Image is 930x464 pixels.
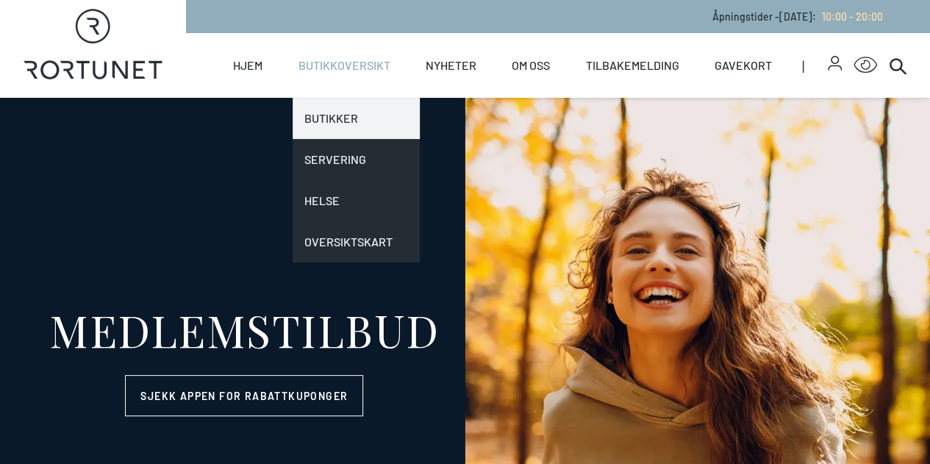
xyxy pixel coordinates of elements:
[125,375,363,416] a: Sjekk appen for rabattkuponger
[822,10,883,23] span: 10:00 - 20:00
[293,98,420,139] a: Butikker
[816,10,883,23] a: 10:00 - 20:00
[293,221,420,263] a: Oversiktskart
[49,307,440,351] div: MEDLEMSTILBUD
[293,180,420,221] a: Helse
[854,54,877,77] button: Open Accessibility Menu
[512,33,550,98] a: Om oss
[298,33,390,98] a: Butikkoversikt
[233,33,262,98] a: Hjem
[801,33,827,98] span: |
[426,33,476,98] a: Nyheter
[715,33,772,98] a: Gavekort
[712,9,883,24] p: Åpningstider - [DATE] :
[586,33,679,98] a: Tilbakemelding
[293,139,420,180] a: Servering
